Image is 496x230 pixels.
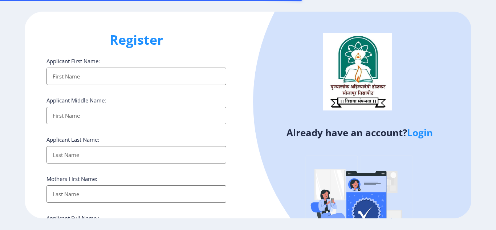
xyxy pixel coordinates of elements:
[46,57,100,65] label: Applicant First Name:
[46,146,226,164] input: Last Name
[46,185,226,203] input: Last Name
[46,31,226,49] h1: Register
[323,33,392,110] img: logo
[46,68,226,85] input: First Name
[46,107,226,124] input: First Name
[46,97,106,104] label: Applicant Middle Name:
[253,127,466,138] h4: Already have an account?
[46,136,99,143] label: Applicant Last Name:
[46,175,97,182] label: Mothers First Name:
[407,126,433,139] a: Login
[46,214,99,229] label: Applicant Full Name : (As on marksheet)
